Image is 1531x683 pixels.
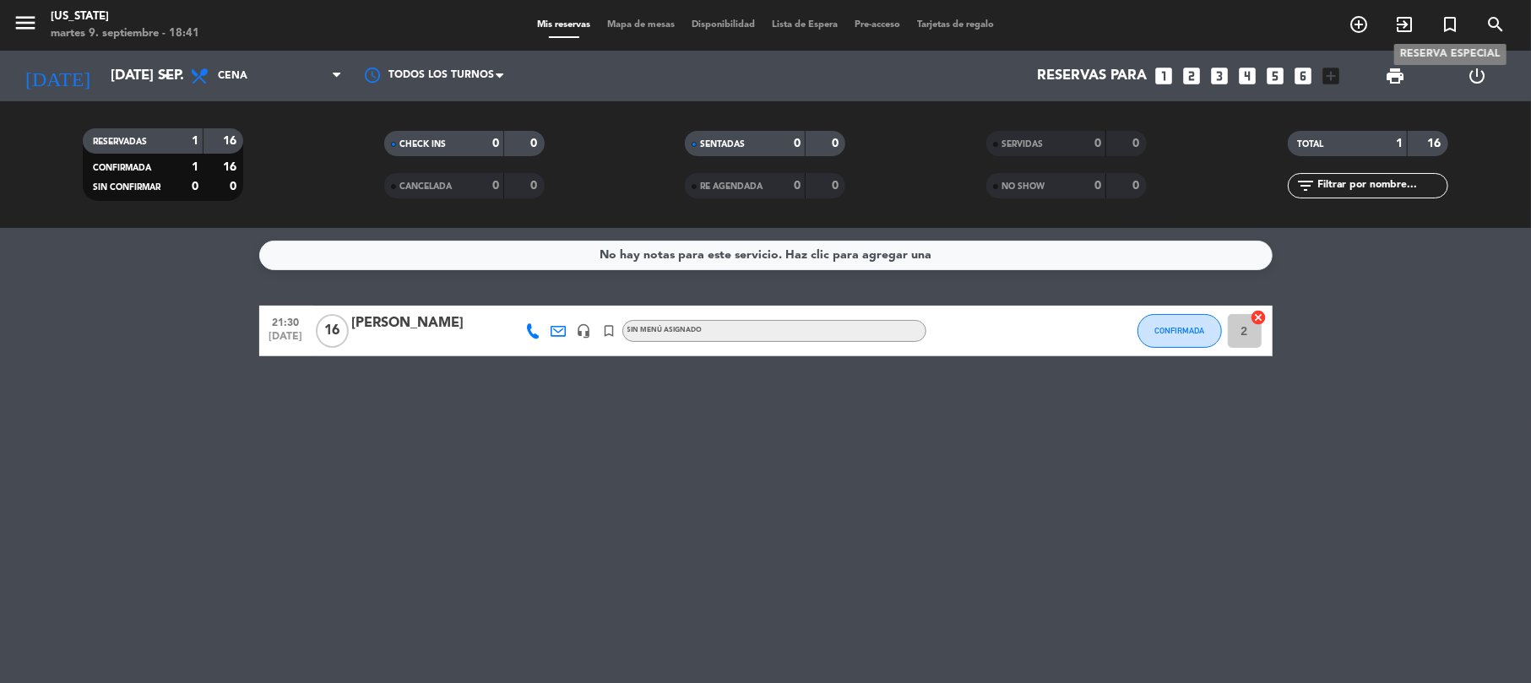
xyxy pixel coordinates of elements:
span: 21:30 [265,312,307,331]
strong: 0 [1133,180,1143,192]
span: RE AGENDADA [700,182,763,191]
span: Reservas para [1037,68,1147,84]
strong: 1 [192,135,198,147]
button: menu [13,10,38,41]
strong: 16 [1427,138,1444,149]
i: looks_3 [1208,65,1230,87]
span: 16 [316,314,349,348]
span: CHECK INS [399,140,446,149]
div: Reserva especial [1394,44,1507,65]
span: print [1385,66,1405,86]
span: TOTAL [1298,140,1324,149]
span: Cena [218,70,247,82]
i: looks_4 [1236,65,1258,87]
strong: 0 [1094,180,1101,192]
div: [PERSON_NAME] [352,312,496,334]
i: headset_mic [577,323,592,339]
i: looks_5 [1264,65,1286,87]
span: Lista de Espera [763,20,846,30]
strong: 0 [1133,138,1143,149]
i: add_circle_outline [1349,14,1369,35]
strong: 0 [794,180,801,192]
i: add_box [1320,65,1342,87]
div: martes 9. septiembre - 18:41 [51,25,199,42]
i: arrow_drop_down [157,66,177,86]
i: looks_6 [1292,65,1314,87]
div: No hay notas para este servicio. Haz clic para agregar una [600,246,931,265]
div: [US_STATE] [51,8,199,25]
span: Disponibilidad [683,20,763,30]
span: CANCELADA [399,182,452,191]
span: Sin menú asignado [627,327,703,333]
strong: 0 [492,180,499,192]
i: search [1485,14,1506,35]
span: Mapa de mesas [599,20,683,30]
span: Tarjetas de regalo [909,20,1002,30]
strong: 0 [832,180,842,192]
i: looks_one [1153,65,1175,87]
strong: 0 [832,138,842,149]
span: CONFIRMADA [1154,326,1204,335]
span: NO SHOW [1002,182,1045,191]
strong: 16 [223,135,240,147]
i: exit_to_app [1394,14,1414,35]
i: turned_in_not [602,323,617,339]
button: CONFIRMADA [1137,314,1222,348]
div: LOG OUT [1436,51,1518,101]
strong: 0 [230,181,240,192]
i: filter_list [1296,176,1317,196]
span: [DATE] [265,331,307,350]
span: Pre-acceso [846,20,909,30]
i: cancel [1251,309,1268,326]
i: looks_two [1181,65,1203,87]
span: SERVIDAS [1002,140,1043,149]
span: Mis reservas [529,20,599,30]
i: turned_in_not [1440,14,1460,35]
strong: 0 [1094,138,1101,149]
strong: 1 [1396,138,1403,149]
i: menu [13,10,38,35]
strong: 0 [530,138,540,149]
strong: 0 [492,138,499,149]
span: SENTADAS [700,140,745,149]
span: CONFIRMADA [93,164,151,172]
input: Filtrar por nombre... [1317,176,1447,195]
strong: 0 [530,180,540,192]
strong: 16 [223,161,240,173]
strong: 0 [192,181,198,192]
strong: 0 [794,138,801,149]
i: [DATE] [13,57,102,95]
i: power_settings_new [1467,66,1487,86]
span: SIN CONFIRMAR [93,183,160,192]
strong: 1 [192,161,198,173]
span: RESERVADAS [93,138,147,146]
